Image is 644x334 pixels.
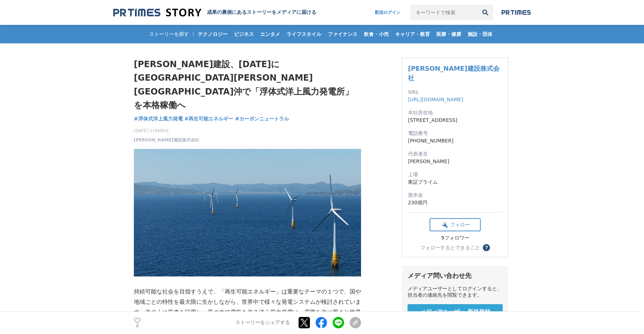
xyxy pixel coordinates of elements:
[325,31,360,37] span: ファイナンス
[257,31,283,37] span: エンタメ
[408,271,503,280] div: メディア問い合わせ先
[134,115,183,123] a: #浮体式洋上風力発電
[483,244,490,251] button: ？
[408,150,502,158] dt: 代表者名
[207,9,316,16] h2: 成果の裏側にあるストーリーをメディアに届ける
[410,5,477,20] input: キーワードで検索
[408,97,463,102] a: [URL][DOMAIN_NAME]
[484,245,489,250] span: ？
[235,320,290,326] p: ストーリーをシェアする
[113,8,201,17] img: 成果の裏側にあるストーリーをメディアに届ける
[477,5,493,20] button: 検索
[325,25,360,43] a: ファイナンス
[420,245,480,250] div: フォローするとできること
[195,25,230,43] a: テクノロジー
[392,31,433,37] span: キャリア・教育
[430,218,481,231] button: フォロー
[465,25,495,43] a: 施設・団体
[231,25,257,43] a: ビジネス
[284,31,324,37] span: ライフスタイル
[408,178,502,186] dd: 東証プライム
[195,31,230,37] span: テクノロジー
[433,31,464,37] span: 医療・健康
[408,304,503,327] a: メディアユーザー 新規登録 無料
[408,158,502,165] dd: [PERSON_NAME]
[134,128,199,134] span: [DATE] 11時00分
[185,115,234,123] a: #再生可能エネルギー
[408,109,502,117] dt: 本社所在地
[408,117,502,124] dd: [STREET_ADDRESS]
[408,171,502,178] dt: 上場
[408,286,503,298] div: メディアユーザーとしてログインすると、担当者の連絡先を閲覧できます。
[408,130,502,137] dt: 電話番号
[134,115,183,122] span: #浮体式洋上風力発電
[430,235,481,241] div: 9フォロワー
[408,199,502,206] dd: 230億円
[361,31,392,37] span: 飲食・小売
[392,25,433,43] a: キャリア・教育
[134,149,361,277] img: thumbnail_c4e68000-8d16-11f0-ae7a-9dc81af7b397.jpg
[361,25,392,43] a: 飲食・小売
[502,10,531,15] img: prtimes
[408,137,502,145] dd: [PHONE_NUMBER]
[284,25,324,43] a: ライフスタイル
[257,25,283,43] a: エンタメ
[185,115,234,122] span: #再生可能エネルギー
[235,115,289,122] span: #カーボンニュートラル
[113,8,316,17] a: 成果の裏側にあるストーリーをメディアに届ける 成果の裏側にあるストーリーをメディアに届ける
[408,88,502,96] dt: URL
[433,25,464,43] a: 医療・健康
[408,192,502,199] dt: 資本金
[134,137,199,143] a: [PERSON_NAME]建設株式会社
[134,324,141,328] p: 0
[368,5,408,20] a: 配信ログイン
[420,308,490,316] span: メディアユーザー 新規登録
[408,65,499,82] a: [PERSON_NAME]建設株式会社
[231,31,257,37] span: ビジネス
[134,58,361,112] h1: [PERSON_NAME]建設、[DATE]に[GEOGRAPHIC_DATA][PERSON_NAME][GEOGRAPHIC_DATA]沖で「浮体式洋上風力発電所」を本格稼働へ
[465,31,495,37] span: 施設・団体
[235,115,289,123] a: #カーボンニュートラル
